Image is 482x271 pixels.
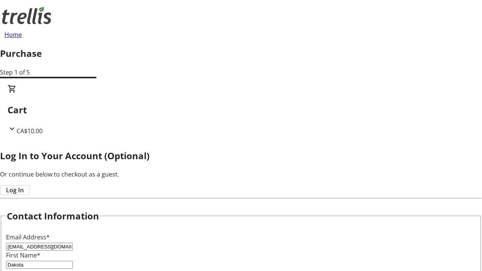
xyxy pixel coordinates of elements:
h2: Contact Information [7,209,99,223]
h2: Cart [8,103,474,117]
label: Email Address* [6,233,50,241]
span: CA$10.00 [17,127,43,135]
label: First Name* [6,251,40,259]
div: CartCA$10.00 [8,84,474,135]
span: Log In [6,186,24,195]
